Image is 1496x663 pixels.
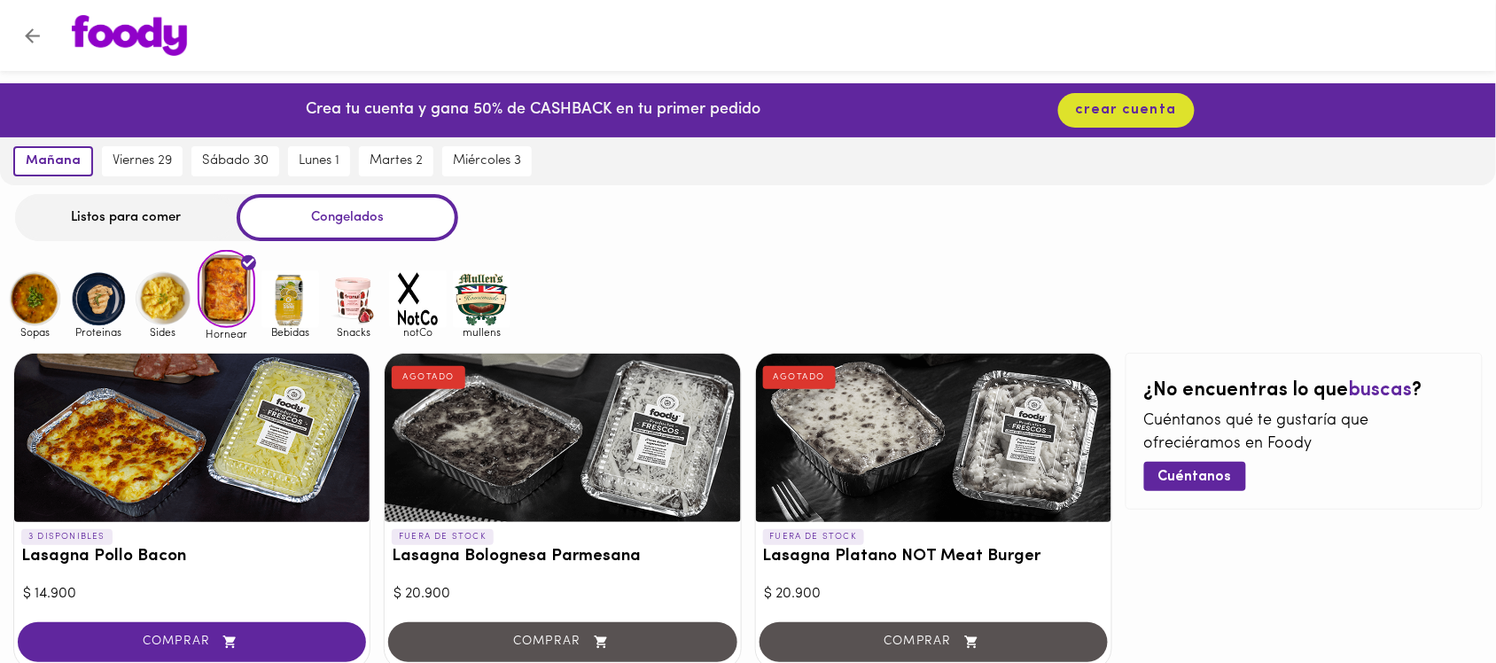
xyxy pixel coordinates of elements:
button: sábado 30 [191,146,279,176]
span: Proteinas [70,326,128,338]
img: Proteinas [70,270,128,328]
button: mañana [13,146,93,176]
p: Crea tu cuenta y gana 50% de CASHBACK en tu primer pedido [306,99,760,122]
p: FUERA DE STOCK [763,529,865,545]
div: Congelados [237,194,458,241]
button: crear cuenta [1058,93,1195,128]
button: Cuéntanos [1144,462,1246,491]
img: Snacks [325,270,383,328]
span: buscas [1349,380,1413,401]
img: mullens [453,270,510,328]
iframe: Messagebird Livechat Widget [1393,560,1478,645]
button: COMPRAR [18,622,366,662]
div: Lasagna Pollo Bacon [14,354,370,522]
button: lunes 1 [288,146,350,176]
img: notCo [389,270,447,328]
img: Hornear [198,250,255,328]
p: Cuéntanos qué te gustaría que ofreciéramos en Foody [1144,410,1464,456]
span: Sopas [6,326,64,338]
div: AGOTADO [763,366,837,389]
span: crear cuenta [1076,102,1177,119]
span: Cuéntanos [1158,469,1232,486]
div: $ 20.900 [765,584,1103,604]
h3: Lasagna Platano NOT Meat Burger [763,548,1104,566]
div: AGOTADO [392,366,465,389]
img: logo.png [72,15,187,56]
img: Sopas [6,270,64,328]
button: Volver [11,14,54,58]
h3: Lasagna Pollo Bacon [21,548,362,566]
button: martes 2 [359,146,433,176]
div: Listos para comer [15,194,237,241]
button: miércoles 3 [442,146,532,176]
div: Lasagna Bolognesa Parmesana [385,354,740,522]
img: Bebidas [261,270,319,328]
span: miércoles 3 [453,153,521,169]
img: Sides [134,270,191,328]
p: 3 DISPONIBLES [21,529,113,545]
span: Hornear [198,328,255,339]
span: sábado 30 [202,153,269,169]
span: notCo [389,326,447,338]
h2: ¿No encuentras lo que ? [1144,380,1464,402]
span: Bebidas [261,326,319,338]
span: Snacks [325,326,383,338]
span: lunes 1 [299,153,339,169]
span: martes 2 [370,153,423,169]
span: viernes 29 [113,153,172,169]
span: mullens [453,326,510,338]
button: viernes 29 [102,146,183,176]
div: Lasagna Platano NOT Meat Burger [756,354,1111,522]
p: FUERA DE STOCK [392,529,494,545]
span: mañana [26,153,81,169]
span: COMPRAR [40,635,344,650]
div: $ 14.900 [23,584,361,604]
span: Sides [134,326,191,338]
div: $ 20.900 [393,584,731,604]
h3: Lasagna Bolognesa Parmesana [392,548,733,566]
